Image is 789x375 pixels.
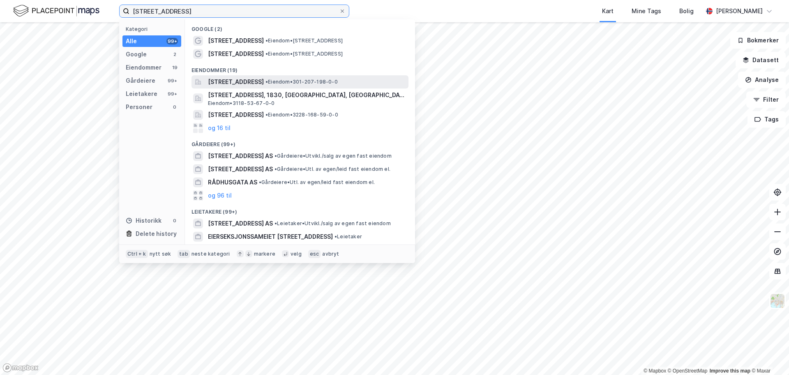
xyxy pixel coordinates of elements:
[265,51,343,57] span: Eiendom • [STREET_ADDRESS]
[208,90,405,100] span: [STREET_ADDRESS], 1830, [GEOGRAPHIC_DATA], [GEOGRAPHIC_DATA]
[265,79,268,85] span: •
[291,251,302,257] div: velg
[679,6,694,16] div: Bolig
[166,91,178,97] div: 99+
[166,77,178,84] div: 99+
[129,5,339,17] input: Søk på adresse, matrikkel, gårdeiere, leietakere eller personer
[166,38,178,44] div: 99+
[265,51,268,57] span: •
[191,251,230,257] div: neste kategori
[730,32,786,49] button: Bokmerker
[178,250,190,258] div: tab
[259,179,261,185] span: •
[126,216,161,226] div: Historikk
[275,166,390,172] span: Gårdeiere • Utl. av egen/leid fast eiendom el.
[185,61,415,75] div: Eiendommer (19)
[710,368,750,374] a: Improve this map
[13,4,99,18] img: logo.f888ab2527a4732fd821a326f86c7f29.svg
[259,179,375,186] span: Gårdeiere • Utl. av egen/leid fast eiendom el.
[171,104,178,110] div: 0
[185,202,415,217] div: Leietakere (99+)
[126,250,148,258] div: Ctrl + k
[322,251,339,257] div: avbryt
[746,91,786,108] button: Filter
[265,37,343,44] span: Eiendom • [STREET_ADDRESS]
[126,36,137,46] div: Alle
[265,112,338,118] span: Eiendom • 3228-168-59-0-0
[208,36,264,46] span: [STREET_ADDRESS]
[208,77,264,87] span: [STREET_ADDRESS]
[126,26,181,32] div: Kategori
[736,52,786,68] button: Datasett
[275,220,391,227] span: Leietaker • Utvikl./salg av egen fast eiendom
[171,64,178,71] div: 19
[748,335,789,375] div: Kontrollprogram for chat
[335,233,337,240] span: •
[136,229,177,239] div: Delete history
[126,63,161,72] div: Eiendommer
[171,51,178,58] div: 2
[265,37,268,44] span: •
[208,49,264,59] span: [STREET_ADDRESS]
[275,166,277,172] span: •
[208,100,275,107] span: Eiendom • 3118-53-67-0-0
[185,19,415,34] div: Google (2)
[747,111,786,128] button: Tags
[208,177,257,187] span: RÅDHUSGATA AS
[208,219,273,228] span: [STREET_ADDRESS] AS
[126,89,157,99] div: Leietakere
[126,76,155,86] div: Gårdeiere
[275,153,277,159] span: •
[208,110,264,120] span: [STREET_ADDRESS]
[275,153,392,159] span: Gårdeiere • Utvikl./salg av egen fast eiendom
[632,6,661,16] div: Mine Tags
[308,250,321,258] div: esc
[738,72,786,88] button: Analyse
[254,251,275,257] div: markere
[668,368,708,374] a: OpenStreetMap
[265,79,338,85] span: Eiendom • 301-207-198-0-0
[265,112,268,118] span: •
[208,191,232,200] button: og 96 til
[126,49,147,59] div: Google
[150,251,171,257] div: nytt søk
[602,6,614,16] div: Kart
[716,6,763,16] div: [PERSON_NAME]
[644,368,666,374] a: Mapbox
[748,335,789,375] iframe: Chat Widget
[171,217,178,224] div: 0
[208,164,273,174] span: [STREET_ADDRESS] AS
[126,102,152,112] div: Personer
[335,233,362,240] span: Leietaker
[275,220,277,226] span: •
[185,135,415,149] div: Gårdeiere (99+)
[208,151,273,161] span: [STREET_ADDRESS] AS
[208,232,333,242] span: EIERSEKSJONSSAMEIET [STREET_ADDRESS]
[2,363,39,373] a: Mapbox homepage
[770,293,785,309] img: Z
[208,123,231,133] button: og 16 til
